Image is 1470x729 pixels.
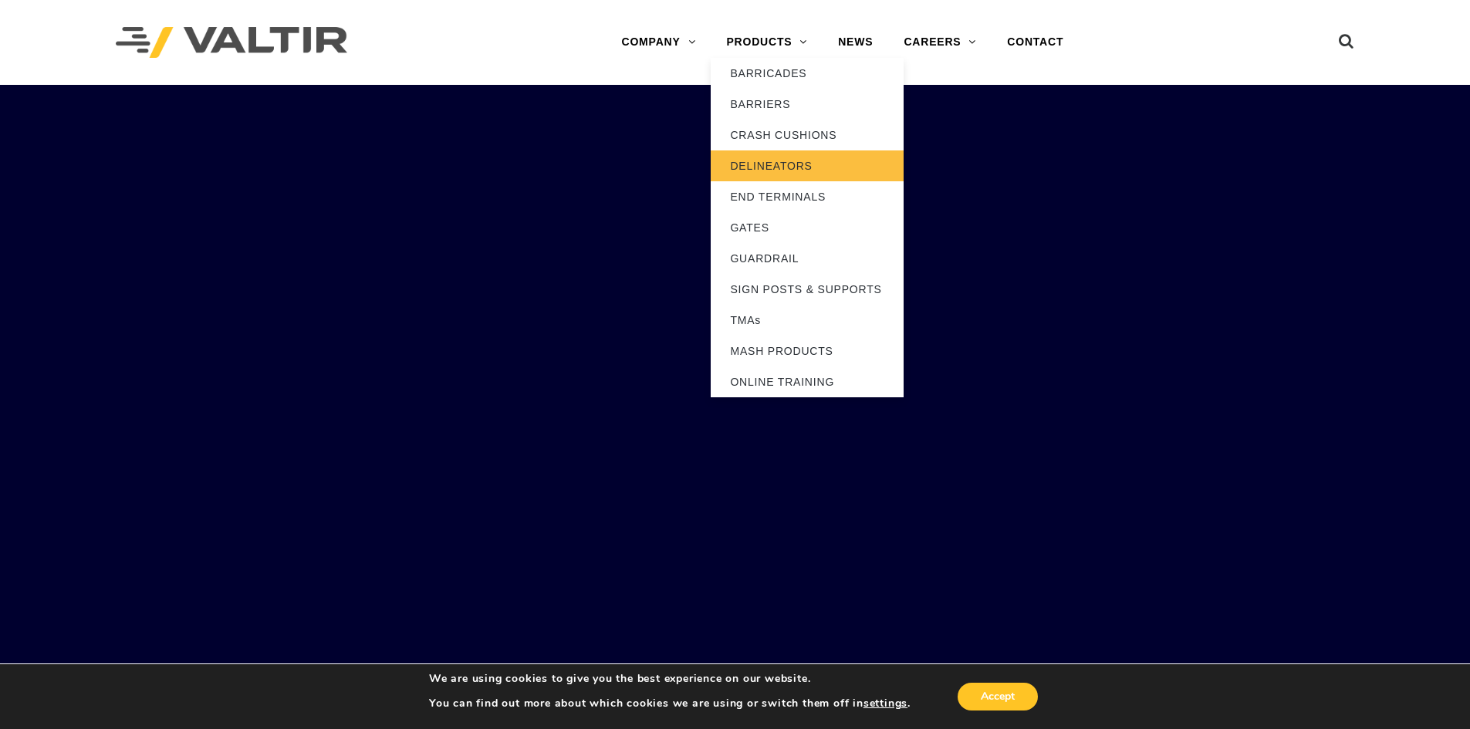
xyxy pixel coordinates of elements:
[711,336,904,366] a: MASH PRODUCTS
[711,58,904,89] a: BARRICADES
[711,27,823,58] a: PRODUCTS
[888,27,992,58] a: CAREERS
[711,243,904,274] a: GUARDRAIL
[711,274,904,305] a: SIGN POSTS & SUPPORTS
[958,683,1038,710] button: Accept
[429,672,911,686] p: We are using cookies to give you the best experience on our website.
[863,697,907,710] button: settings
[711,150,904,181] a: DELINEATORS
[992,27,1079,58] a: CONTACT
[711,181,904,212] a: END TERMINALS
[116,27,347,59] img: Valtir
[606,27,711,58] a: COMPANY
[711,120,904,150] a: CRASH CUSHIONS
[711,89,904,120] a: BARRIERS
[823,27,888,58] a: NEWS
[711,305,904,336] a: TMAs
[429,697,911,710] p: You can find out more about which cookies we are using or switch them off in .
[711,366,904,397] a: ONLINE TRAINING
[711,212,904,243] a: GATES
